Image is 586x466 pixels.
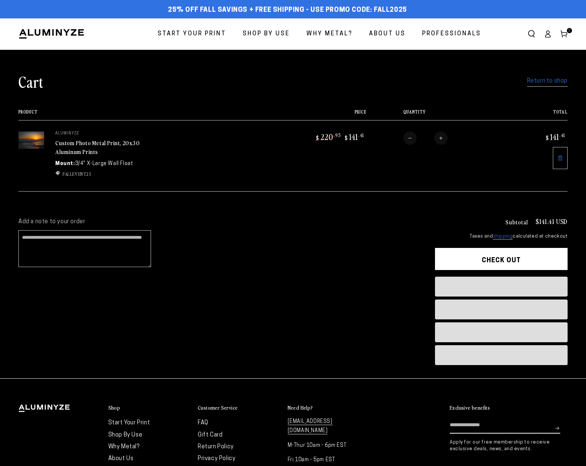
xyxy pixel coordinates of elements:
[316,134,319,141] span: $
[18,132,44,149] img: 20"x30" Rectangle White Glossy Aluminyzed Photo
[288,441,370,450] p: M-Thur 10am - 6pm EST
[288,419,333,434] a: [EMAIL_ADDRESS][DOMAIN_NAME]
[553,147,568,169] a: Remove 20"x30" Rectangle White Glossy Aluminyzed Photo
[108,432,143,438] a: Shop By Use
[55,139,140,156] a: Custom Photo Metal Print, 20x30 Aluminum Prints
[198,404,280,411] summary: Customer Service
[527,76,568,87] a: Return to shop
[345,134,348,141] span: $
[288,404,370,411] summary: Need Help?
[344,132,364,142] bdi: 141
[198,420,208,426] a: FAQ
[198,432,222,438] a: Gift Card
[18,72,43,91] h1: Cart
[450,404,568,411] summary: Exclusive benefits
[306,29,352,39] span: Why Metal?
[152,24,232,44] a: Start Your Print
[568,28,571,33] span: 1
[435,248,568,270] button: Check out
[55,171,166,177] ul: Discount
[75,160,133,168] dd: 3/4" X-Large Wall Float
[108,456,134,462] a: About Us
[369,29,406,39] span: About Us
[18,28,85,39] img: Aluminyze
[257,109,367,120] th: Price
[546,134,549,141] span: $
[288,404,313,411] h2: Need Help?
[168,6,407,14] span: 25% off FALL Savings + Free Shipping - Use Promo Code: FALL2025
[108,444,140,450] a: Why Metal?
[108,404,191,411] summary: Shop
[301,24,358,44] a: Why Metal?
[55,160,75,168] dt: Mount:
[450,404,490,411] h2: Exclusive benefits
[18,109,257,120] th: Product
[493,234,513,239] a: shipping
[559,132,565,138] sup: .41
[158,29,226,39] span: Start Your Print
[417,24,487,44] a: Professionals
[364,24,411,44] a: About Us
[55,171,166,177] li: FALLEVENT25
[358,132,364,138] sup: .41
[536,218,568,225] p: $141.41 USD
[366,109,508,120] th: Quantity
[422,29,481,39] span: Professionals
[237,24,295,44] a: Shop By Use
[508,109,568,120] th: Total
[435,233,568,240] small: Taxes and calculated at checkout
[505,219,528,225] h3: Subtotal
[315,132,341,142] bdi: 220
[243,29,290,39] span: Shop By Use
[198,444,234,450] a: Return Policy
[417,132,434,145] input: Quantity for Custom Photo Metal Print, 20x30 Aluminum Prints
[198,404,238,411] h2: Customer Service
[545,132,565,142] bdi: 141
[18,218,420,226] label: Add a note to your order
[523,26,540,42] summary: Search our site
[288,455,370,465] p: Fri 10am - 5pm EST
[108,404,120,411] h2: Shop
[555,417,560,439] button: Subscribe
[55,132,166,136] p: aluminyze
[334,132,341,138] sup: .95
[108,420,150,426] a: Start Your Print
[450,439,568,452] p: Apply for our free membership to receive exclusive deals, news, and events.
[198,456,235,462] a: Privacy Policy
